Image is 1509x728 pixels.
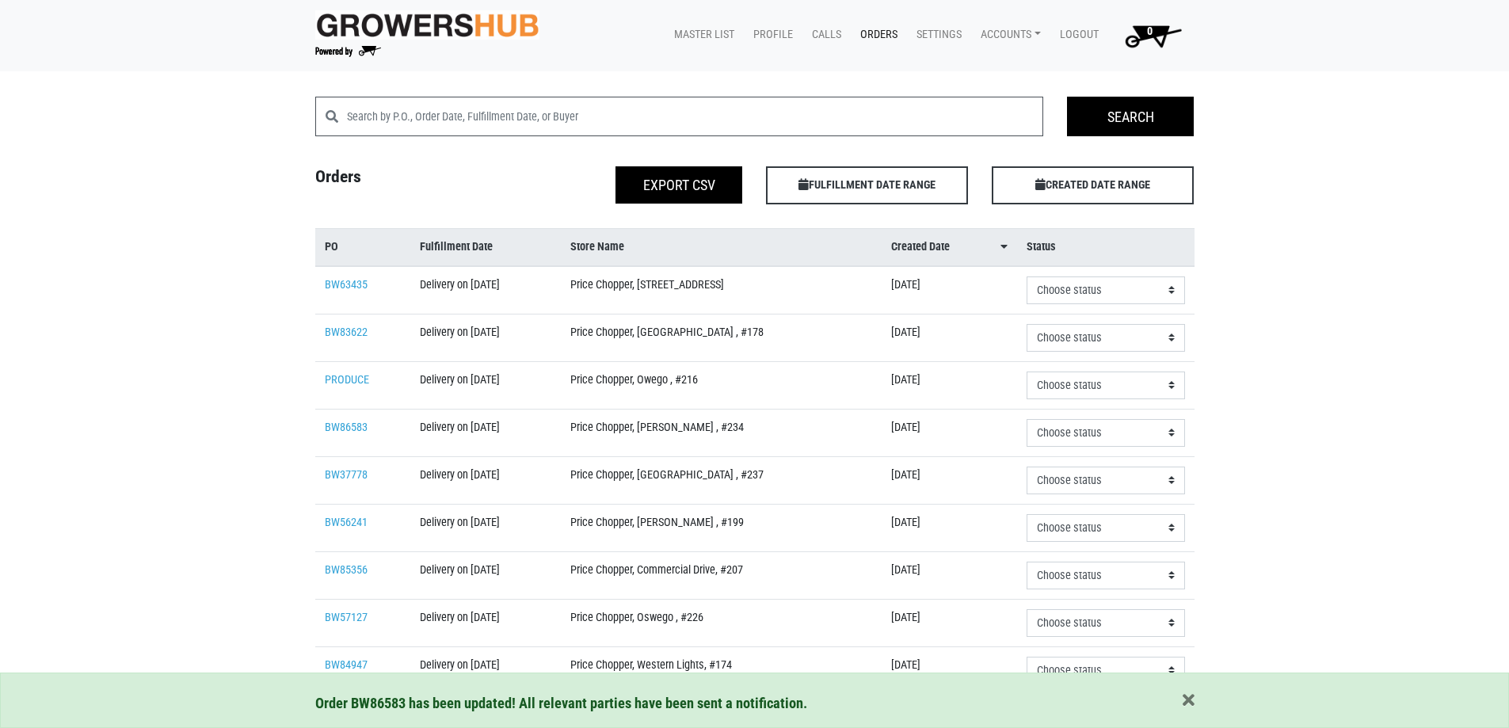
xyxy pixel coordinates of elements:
[882,551,1017,599] td: [DATE]
[410,599,560,646] td: Delivery on [DATE]
[992,166,1194,204] span: CREATED DATE RANGE
[303,166,529,198] h4: Orders
[561,456,882,504] td: Price Chopper, [GEOGRAPHIC_DATA] , #237
[766,166,968,204] span: FULFILLMENT DATE RANGE
[661,20,741,50] a: Master List
[891,238,950,256] span: Created Date
[315,46,381,57] img: Powered by Big Wheelbarrow
[325,278,368,292] a: BW63435
[325,373,369,387] a: PRODUCE
[848,20,904,50] a: Orders
[410,646,560,694] td: Delivery on [DATE]
[882,456,1017,504] td: [DATE]
[1027,238,1185,256] a: Status
[570,238,872,256] a: Store Name
[561,551,882,599] td: Price Chopper, Commercial Drive, #207
[325,563,368,577] a: BW85356
[1027,238,1056,256] span: Status
[882,409,1017,456] td: [DATE]
[799,20,848,50] a: Calls
[882,314,1017,361] td: [DATE]
[882,504,1017,551] td: [DATE]
[420,238,551,256] a: Fulfillment Date
[410,409,560,456] td: Delivery on [DATE]
[968,20,1047,50] a: Accounts
[410,361,560,409] td: Delivery on [DATE]
[570,238,624,256] span: Store Name
[410,456,560,504] td: Delivery on [DATE]
[561,361,882,409] td: Price Chopper, Owego , #216
[1147,25,1153,38] span: 0
[410,314,560,361] td: Delivery on [DATE]
[325,611,368,624] a: BW57127
[410,504,560,551] td: Delivery on [DATE]
[1118,20,1188,51] img: Cart
[891,238,1008,256] a: Created Date
[904,20,968,50] a: Settings
[1067,97,1194,136] input: Search
[410,551,560,599] td: Delivery on [DATE]
[1105,20,1195,51] a: 0
[741,20,799,50] a: Profile
[1047,20,1105,50] a: Logout
[561,266,882,314] td: Price Chopper, [STREET_ADDRESS]
[882,599,1017,646] td: [DATE]
[325,468,368,482] a: BW37778
[882,266,1017,314] td: [DATE]
[325,326,368,339] a: BW83622
[325,421,368,434] a: BW86583
[410,266,560,314] td: Delivery on [DATE]
[347,97,1044,136] input: Search by P.O., Order Date, Fulfillment Date, or Buyer
[561,409,882,456] td: Price Chopper, [PERSON_NAME] , #234
[561,646,882,694] td: Price Chopper, Western Lights, #174
[882,646,1017,694] td: [DATE]
[325,516,368,529] a: BW56241
[325,658,368,672] a: BW84947
[615,166,742,204] button: Export CSV
[315,10,540,40] img: original-fc7597fdc6adbb9d0e2ae620e786d1a2.jpg
[561,599,882,646] td: Price Chopper, Oswego , #226
[561,314,882,361] td: Price Chopper, [GEOGRAPHIC_DATA] , #178
[420,238,493,256] span: Fulfillment Date
[315,692,1195,715] div: Order BW86583 has been updated! All relevant parties have been sent a notification.
[561,504,882,551] td: Price Chopper, [PERSON_NAME] , #199
[325,238,402,256] a: PO
[325,238,338,256] span: PO
[882,361,1017,409] td: [DATE]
